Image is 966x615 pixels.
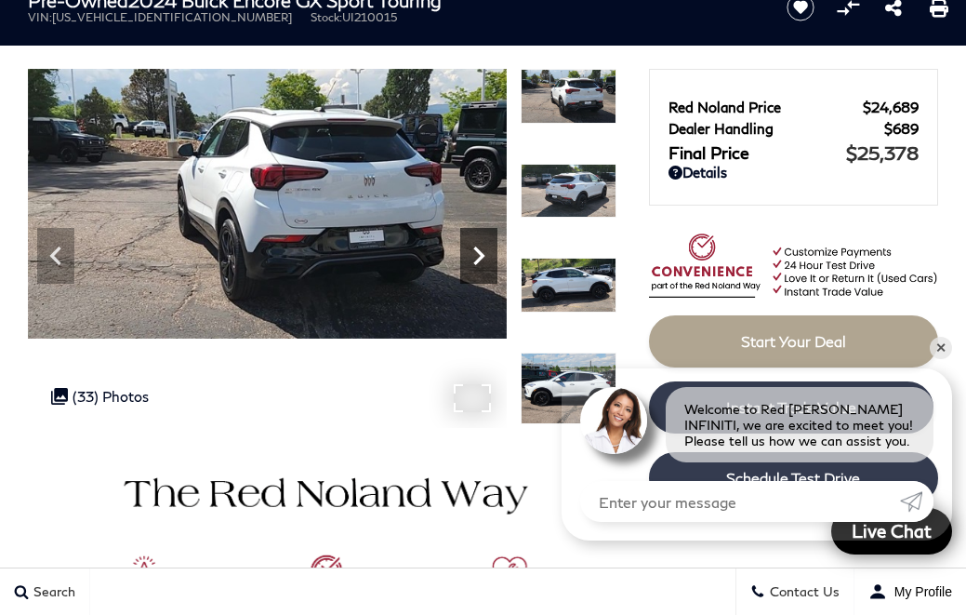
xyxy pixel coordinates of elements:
span: Stock: [311,10,342,24]
input: Enter your message [580,481,900,522]
span: My Profile [887,584,952,599]
span: Red Noland Price [668,99,863,115]
img: Used 2024 Summit White Buick Sport Touring image 8 [521,164,616,219]
span: UI210015 [342,10,397,24]
span: $25,378 [846,141,919,164]
a: Dealer Handling $689 [668,120,919,137]
span: $689 [884,120,919,137]
div: Previous [37,228,74,284]
span: Search [29,584,75,600]
span: [US_VEHICLE_IDENTIFICATION_NUMBER] [52,10,292,24]
img: Agent profile photo [580,387,647,454]
span: $24,689 [863,99,919,115]
span: Contact Us [765,584,840,600]
span: Dealer Handling [668,120,884,137]
img: Used 2024 Summit White Buick Sport Touring image 7 [28,69,507,339]
a: Final Price $25,378 [668,141,919,164]
a: Details [668,164,919,180]
div: (33) Photos [42,379,158,414]
button: Open user profile menu [854,568,966,615]
div: Next [460,228,497,284]
img: Used 2024 Summit White Buick Sport Touring image 7 [521,69,616,124]
a: Submit [900,481,933,522]
img: Used 2024 Summit White Buick Sport Touring image 9 [521,258,616,313]
a: Red Noland Price $24,689 [668,99,919,115]
span: Final Price [668,142,846,163]
span: VIN: [28,10,52,24]
span: Start Your Deal [741,332,846,350]
a: Start Your Deal [649,315,938,368]
img: Used 2024 Summit White Buick Sport Touring image 10 [521,353,616,425]
div: Welcome to Red [PERSON_NAME] INFINITI, we are excited to meet you! Please tell us how we can assi... [666,387,933,462]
